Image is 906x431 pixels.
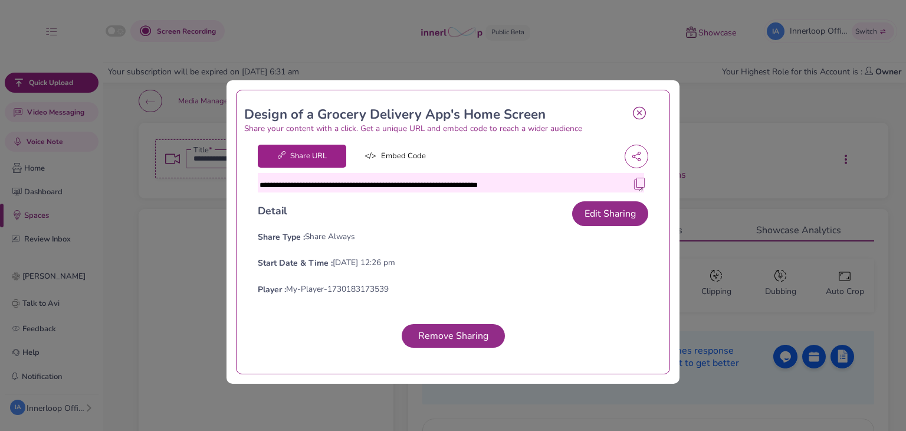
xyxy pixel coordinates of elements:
span: Embed Code [351,145,439,168]
div: Player : [258,283,286,296]
span: </> [365,151,376,162]
p: My-Player-1730183173539 [286,283,389,296]
button: Remove Sharing [402,324,505,348]
span: Remove Sharing [413,329,493,342]
h5: Detail [258,205,287,217]
div: Share Type : [258,231,305,243]
p: Share Always [305,231,355,243]
button: Edit Sharing [572,201,648,226]
span: Share URL [258,145,346,168]
img: copy to clipboard [633,178,645,190]
p: Share your content with a click. Get a unique URL and embed code to reach a wider audience [244,123,624,135]
div: Start Date & Time : [258,257,333,269]
h2: Design of a Grocery Delivery App's Home Screen [244,107,624,123]
p: [DATE] 12:26 pm [333,257,395,269]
